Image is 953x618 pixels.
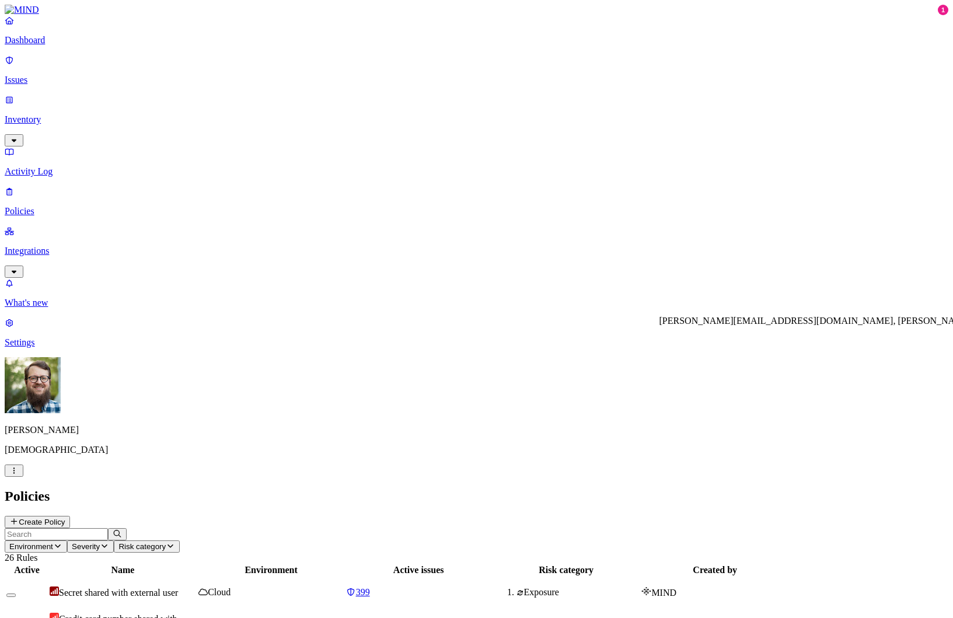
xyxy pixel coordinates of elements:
[5,357,61,413] img: Rick Heil
[5,445,948,455] p: [DEMOGRAPHIC_DATA]
[356,587,370,597] span: 399
[346,565,491,575] div: Active issues
[5,488,948,504] h2: Policies
[5,166,948,177] p: Activity Log
[50,586,59,596] img: severity-critical
[72,542,100,551] span: Severity
[641,565,788,575] div: Created by
[50,565,196,575] div: Name
[198,565,344,575] div: Environment
[59,588,178,598] span: Secret shared with external user
[5,75,948,85] p: Issues
[938,5,948,15] div: 1
[118,542,166,551] span: Risk category
[493,565,639,575] div: Risk category
[5,35,948,46] p: Dashboard
[5,425,948,435] p: [PERSON_NAME]
[9,542,53,551] span: Environment
[5,114,948,125] p: Inventory
[5,516,70,528] button: Create Policy
[5,298,948,308] p: What's new
[5,553,37,563] span: 26 Rules
[641,586,651,596] img: mind-logo-icon
[5,246,948,256] p: Integrations
[5,5,39,15] img: MIND
[208,587,231,597] span: Cloud
[6,565,47,575] div: Active
[5,206,948,217] p: Policies
[5,528,108,540] input: Search
[516,587,639,598] div: Exposure
[5,337,948,348] p: Settings
[651,588,676,598] span: MIND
